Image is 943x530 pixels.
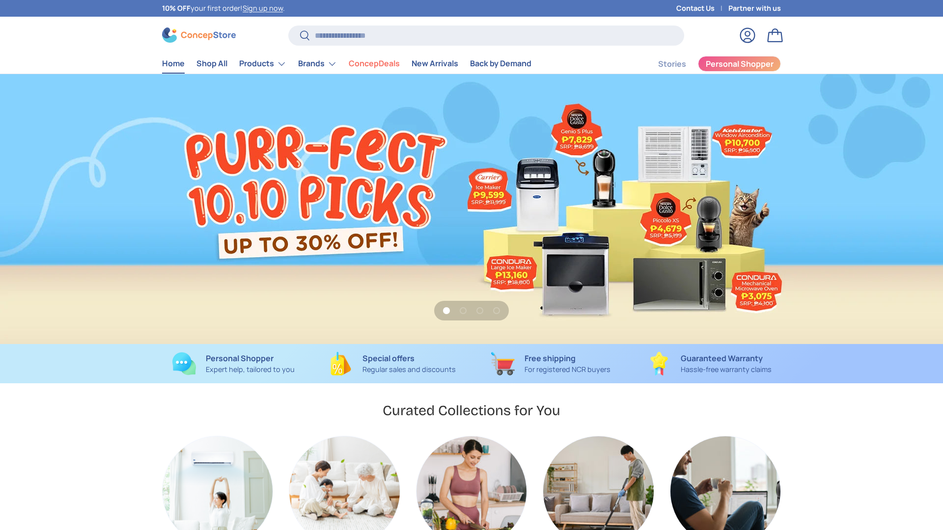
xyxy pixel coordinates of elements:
[321,352,464,375] a: Special offers Regular sales and discounts
[243,3,283,13] a: Sign up now
[292,54,343,74] summary: Brands
[349,54,400,73] a: ConcepDeals
[362,364,456,375] p: Regular sales and discounts
[681,353,763,364] strong: Guaranteed Warranty
[162,27,236,43] img: ConcepStore
[233,54,292,74] summary: Products
[706,60,774,68] span: Personal Shopper
[681,364,772,375] p: Hassle-free warranty claims
[525,364,610,375] p: For registered NCR buyers
[676,3,728,14] a: Contact Us
[239,54,286,74] a: Products
[698,56,781,72] a: Personal Shopper
[362,353,415,364] strong: Special offers
[196,54,227,73] a: Shop All
[162,3,285,14] p: your first order! .
[470,54,531,73] a: Back by Demand
[658,54,686,74] a: Stories
[162,352,305,375] a: Personal Shopper Expert help, tailored to you
[206,364,295,375] p: Expert help, tailored to you
[162,54,531,74] nav: Primary
[298,54,337,74] a: Brands
[638,352,781,375] a: Guaranteed Warranty Hassle-free warranty claims
[162,54,185,73] a: Home
[479,352,622,375] a: Free shipping For registered NCR buyers
[525,353,576,364] strong: Free shipping
[206,353,274,364] strong: Personal Shopper
[635,54,781,74] nav: Secondary
[728,3,781,14] a: Partner with us
[412,54,458,73] a: New Arrivals
[383,401,560,420] h2: Curated Collections for You
[162,3,191,13] strong: 10% OFF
